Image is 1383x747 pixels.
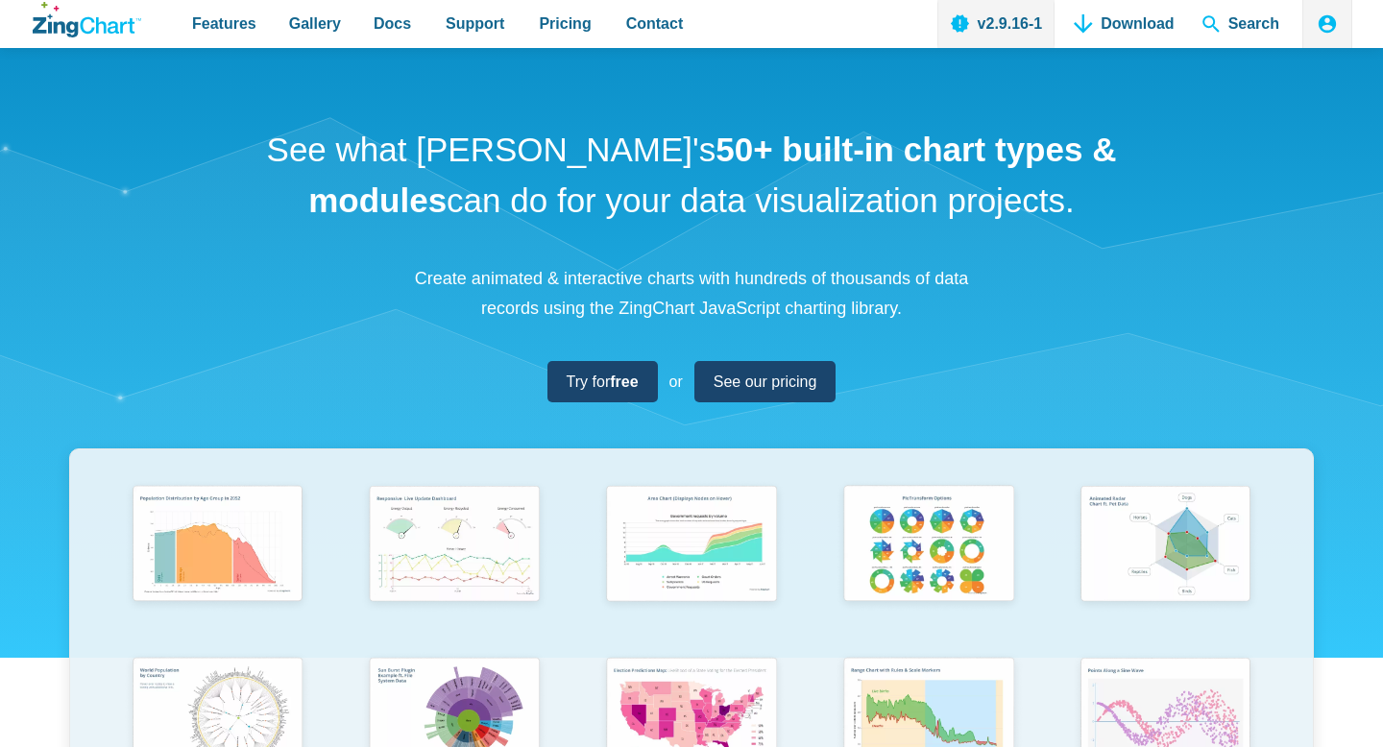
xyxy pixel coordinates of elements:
[567,369,639,395] span: Try for
[714,369,817,395] span: See our pricing
[308,131,1116,219] strong: 50+ built-in chart types & modules
[539,11,591,36] span: Pricing
[359,478,548,614] img: Responsive Live Update Dashboard
[810,478,1047,650] a: Pie Transform Options
[336,478,573,650] a: Responsive Live Update Dashboard
[610,373,638,390] strong: free
[1071,478,1260,614] img: Animated Radar Chart ft. Pet Data
[374,11,411,36] span: Docs
[694,361,837,402] a: See our pricing
[1047,478,1284,650] a: Animated Radar Chart ft. Pet Data
[192,11,256,36] span: Features
[596,478,786,614] img: Area Chart (Displays Nodes on Hover)
[626,11,684,36] span: Contact
[573,478,811,650] a: Area Chart (Displays Nodes on Hover)
[123,478,312,614] img: Population Distribution by Age Group in 2052
[259,125,1124,226] h1: See what [PERSON_NAME]'s can do for your data visualization projects.
[446,11,504,36] span: Support
[403,264,980,323] p: Create animated & interactive charts with hundreds of thousands of data records using the ZingCha...
[834,478,1023,614] img: Pie Transform Options
[33,2,141,37] a: ZingChart Logo. Click to return to the homepage
[669,369,683,395] span: or
[547,361,658,402] a: Try forfree
[99,478,336,650] a: Population Distribution by Age Group in 2052
[289,11,341,36] span: Gallery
